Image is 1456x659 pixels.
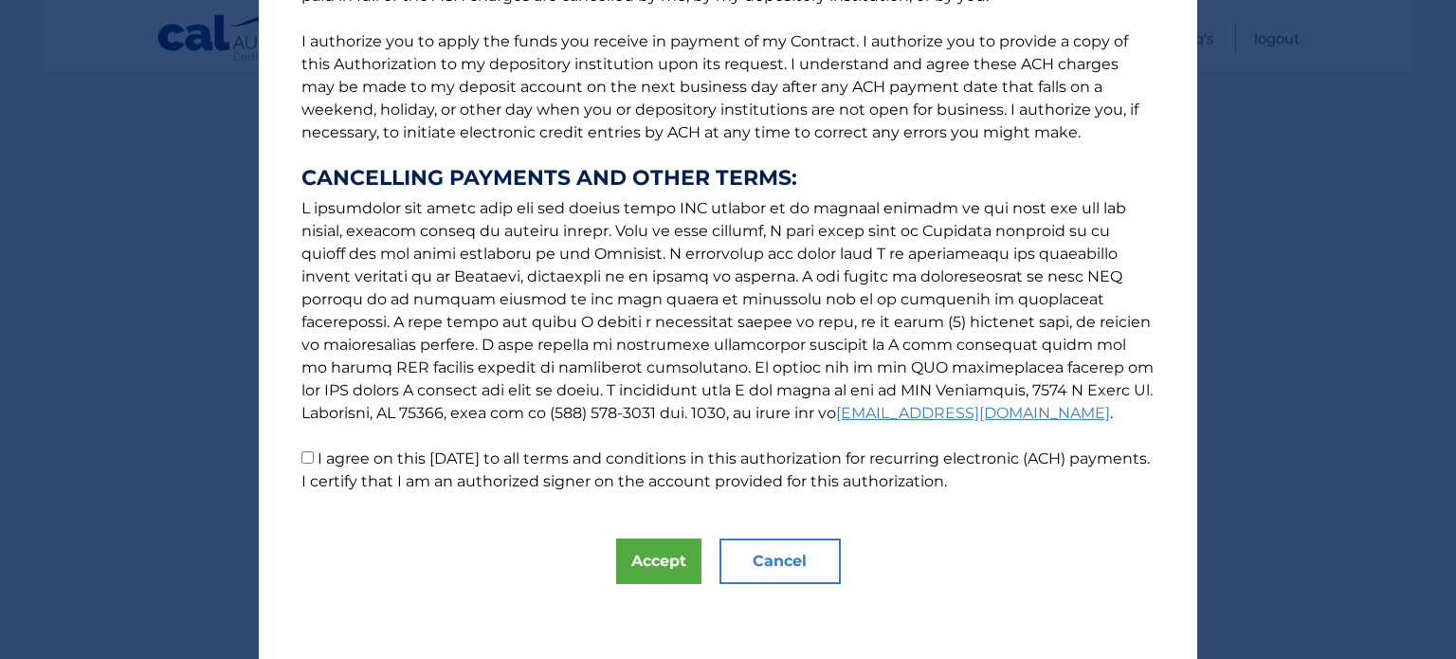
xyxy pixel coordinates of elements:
button: Accept [616,539,701,584]
a: [EMAIL_ADDRESS][DOMAIN_NAME] [836,404,1110,422]
label: I agree on this [DATE] to all terms and conditions in this authorization for recurring electronic... [301,449,1150,490]
button: Cancel [719,539,841,584]
strong: CANCELLING PAYMENTS AND OTHER TERMS: [301,167,1155,190]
